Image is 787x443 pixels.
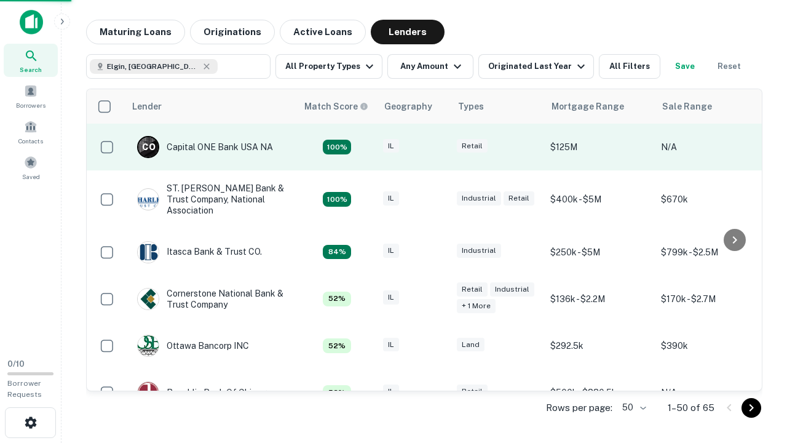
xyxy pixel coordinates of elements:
div: Cornerstone National Bank & Trust Company [137,288,285,310]
th: Lender [125,89,297,124]
div: Retail [504,191,534,206]
div: Retail [457,139,488,153]
div: Industrial [457,244,501,258]
button: Any Amount [387,54,473,79]
div: Originated Last Year [488,59,588,74]
div: Itasca Bank & Trust CO. [137,241,262,263]
span: Elgin, [GEOGRAPHIC_DATA], [GEOGRAPHIC_DATA] [107,61,199,72]
th: Mortgage Range [544,89,655,124]
div: Capitalize uses an advanced AI algorithm to match your search with the best lender. The match sco... [323,385,351,400]
button: Maturing Loans [86,20,185,44]
th: Capitalize uses an advanced AI algorithm to match your search with the best lender. The match sco... [297,89,377,124]
span: 0 / 10 [7,359,25,369]
div: ST. [PERSON_NAME] Bank & Trust Company, National Association [137,183,285,217]
p: C O [142,141,155,154]
button: Reset [710,54,749,79]
div: Capitalize uses an advanced AI algorithm to match your search with the best lender. The match sco... [323,292,351,306]
p: 1–50 of 65 [668,401,714,415]
button: Lenders [371,20,445,44]
div: Republic Bank Of Chicago [137,381,272,404]
p: Rows per page: [546,401,612,415]
button: Originated Last Year [478,54,594,79]
a: Contacts [4,115,58,148]
div: Geography [384,99,432,114]
td: $170k - $2.7M [655,276,765,322]
div: Capitalize uses an advanced AI algorithm to match your search with the best lender. The match sco... [323,338,351,353]
h6: Match Score [304,100,366,113]
button: Go to next page [742,398,761,418]
span: Borrower Requests [7,379,42,399]
td: N/A [655,124,765,170]
th: Geography [377,89,451,124]
div: Types [458,99,484,114]
div: Capitalize uses an advanced AI algorithm to match your search with the best lender. The match sco... [323,245,351,260]
button: Save your search to get updates of matches that match your search criteria. [665,54,705,79]
img: picture [138,382,159,403]
td: N/A [655,369,765,416]
div: IL [383,338,399,352]
div: IL [383,385,399,399]
iframe: Chat Widget [726,345,787,404]
th: Sale Range [655,89,765,124]
div: Retail [457,385,488,399]
div: Capitalize uses an advanced AI algorithm to match your search with the best lender. The match sco... [323,140,351,154]
span: Search [20,65,42,74]
td: $670k [655,170,765,229]
span: Contacts [18,136,43,146]
button: All Property Types [275,54,382,79]
div: Mortgage Range [552,99,624,114]
div: Land [457,338,484,352]
span: Saved [22,172,40,182]
td: $292.5k [544,322,655,369]
img: capitalize-icon.png [20,10,43,34]
div: 50 [617,399,648,417]
div: Ottawa Bancorp INC [137,335,249,357]
th: Types [451,89,544,124]
td: $799k - $2.5M [655,229,765,276]
div: Retail [457,282,488,297]
a: Saved [4,151,58,184]
div: Industrial [457,191,501,206]
td: $400k - $5M [544,170,655,229]
div: IL [383,139,399,153]
button: Originations [190,20,275,44]
img: picture [138,335,159,356]
div: IL [383,244,399,258]
img: picture [138,189,159,210]
div: Lender [132,99,162,114]
div: Capital ONE Bank USA NA [137,136,273,158]
a: Search [4,44,58,77]
td: $500k - $880.5k [544,369,655,416]
div: Sale Range [662,99,712,114]
div: IL [383,290,399,305]
button: All Filters [599,54,660,79]
div: + 1 more [457,299,496,313]
img: picture [138,242,159,263]
div: Industrial [490,282,534,297]
div: Capitalize uses an advanced AI algorithm to match your search with the best lender. The match sco... [304,100,368,113]
a: Borrowers [4,79,58,113]
button: Active Loans [280,20,366,44]
td: $125M [544,124,655,170]
div: IL [383,191,399,206]
span: Borrowers [16,100,45,110]
td: $250k - $5M [544,229,655,276]
img: picture [138,289,159,309]
td: $136k - $2.2M [544,276,655,322]
div: Capitalize uses an advanced AI algorithm to match your search with the best lender. The match sco... [323,192,351,207]
td: $390k [655,322,765,369]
